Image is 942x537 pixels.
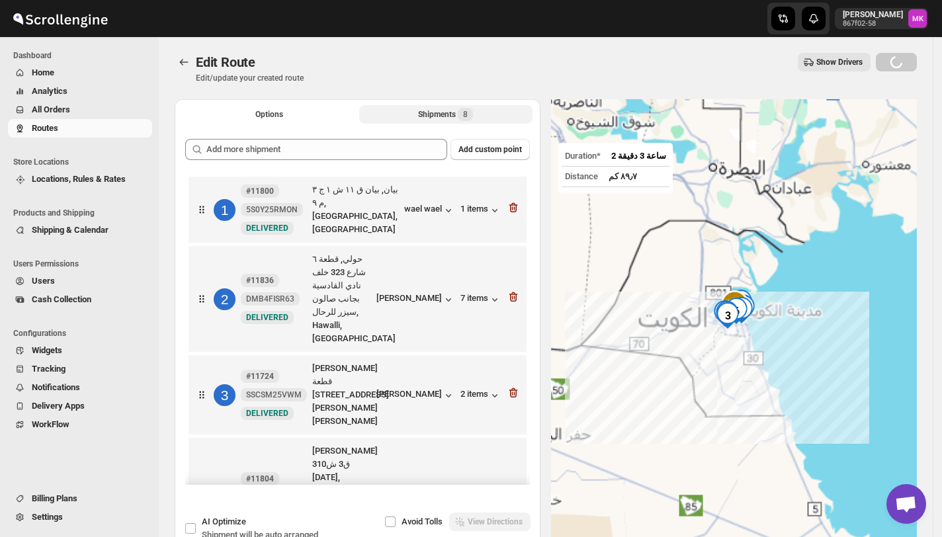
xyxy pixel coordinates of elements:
button: WorkFlow [8,415,152,434]
span: Billing Plans [32,493,77,503]
button: Home [8,63,152,82]
span: ٨٩٫٧ كم [609,171,637,181]
div: 3#11724SSCSM25VWMNewDELIVERED[PERSON_NAME] قطعة [STREET_ADDRESS][PERSON_NAME][PERSON_NAME][PERSON... [189,355,527,434]
button: Delivery Apps [8,397,152,415]
div: 4 [714,301,740,327]
div: Shipments [418,108,473,121]
span: Store Locations [13,157,152,167]
span: Cash Collection [32,294,91,304]
div: 7 [728,297,755,323]
button: Routes [175,53,193,71]
b: #11804 [246,474,274,483]
button: 1 items [460,204,501,217]
button: Selected Shipments [359,105,533,124]
div: 2#11836DMB4FISR63NewDELIVEREDحولي, قطعة ٦ شارع 323 خلف نادي القادسية بجانب صالون سيزر للرحال, Haw... [189,246,527,352]
div: 5 [712,300,738,327]
button: Cash Collection [8,290,152,309]
b: #11836 [246,276,274,285]
span: Routes [32,123,58,133]
span: Add custom point [458,144,522,155]
div: Selected Shipments [175,128,540,490]
span: Settings [32,512,63,522]
span: Users [32,276,55,286]
button: Add custom point [450,139,530,160]
span: Delivery Apps [32,401,85,411]
button: Locations, Rules & Rates [8,170,152,188]
span: All Orders [32,104,70,114]
span: WorkFlow [32,419,69,429]
div: 3 [714,302,741,329]
span: Configurations [13,328,152,339]
span: SSCSM25VWM [246,390,302,400]
div: 2 [728,290,754,316]
span: DMB4FISR63 [246,294,294,304]
div: 3 [214,384,235,406]
p: Edit/update your created route [196,73,304,83]
img: ScrollEngine [11,2,110,35]
span: Avoid Tolls [402,516,443,526]
div: [PERSON_NAME] قطعة [STREET_ADDRESS][PERSON_NAME][PERSON_NAME] [312,362,371,428]
div: 6 [723,298,749,324]
span: Dashboard [13,50,152,61]
button: Billing Plans [8,489,152,508]
span: Distance [565,171,598,181]
span: DELIVERED [246,409,288,418]
span: Analytics [32,86,67,96]
button: Routes [8,119,152,138]
button: Settings [8,508,152,526]
span: Users Permissions [13,259,152,269]
button: [PERSON_NAME] [376,389,455,402]
span: Notifications [32,382,80,392]
div: دردشة مفتوحة [886,484,926,524]
input: Add more shipment [206,139,447,160]
div: 8 [730,295,757,321]
button: All Orders [8,101,152,119]
button: wael wael [404,204,455,217]
span: Shipping & Calendar [32,225,108,235]
b: #11724 [246,372,274,381]
span: Edit Route [196,54,255,70]
button: User menu [835,8,928,29]
span: AI Optimize [202,516,246,526]
p: 867f02-58 [843,20,903,28]
span: Products and Shipping [13,208,152,218]
div: 1#118005S0Y25RMONNewDELIVEREDبيان, بيان ق ١١ ش ١ ج ٣ م ٩, [GEOGRAPHIC_DATA], [GEOGRAPHIC_DATA]wae... [189,177,527,243]
text: MK [912,15,924,23]
span: Locations, Rules & Rates [32,174,126,184]
button: 2 items [460,389,501,402]
button: Widgets [8,341,152,360]
span: Widgets [32,345,62,355]
span: Options [255,109,283,120]
span: 5S0Y25RMON [246,204,298,215]
div: حولي, قطعة ٦ شارع 323 خلف نادي القادسية بجانب صالون سيزر للرحال, Hawalli, [GEOGRAPHIC_DATA] [312,253,371,345]
span: Show Drivers [816,57,863,67]
button: Analytics [8,82,152,101]
span: DELIVERED [246,224,288,233]
p: [PERSON_NAME] [843,9,903,20]
div: 2 [214,288,235,310]
b: #11800 [246,186,274,196]
span: Tracking [32,364,65,374]
span: DELIVERED [246,313,288,322]
span: Duration* [565,151,601,161]
span: 2 ساعة 3 دقيقة [611,151,666,161]
button: Show Drivers [798,53,871,71]
button: Notifications [8,378,152,397]
button: 7 items [460,293,501,306]
button: Users [8,272,152,290]
button: [PERSON_NAME] [376,293,455,306]
span: Home [32,67,54,77]
button: All Route Options [183,105,357,124]
span: Mostafa Khalifa [908,9,927,28]
div: 1 [730,294,756,321]
div: بيان, بيان ق ١١ ش ١ ج ٣ م ٩, [GEOGRAPHIC_DATA], [GEOGRAPHIC_DATA] [312,183,399,236]
div: 1 [214,199,235,221]
button: Shipping & Calendar [8,221,152,239]
span: 8 [463,109,468,120]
